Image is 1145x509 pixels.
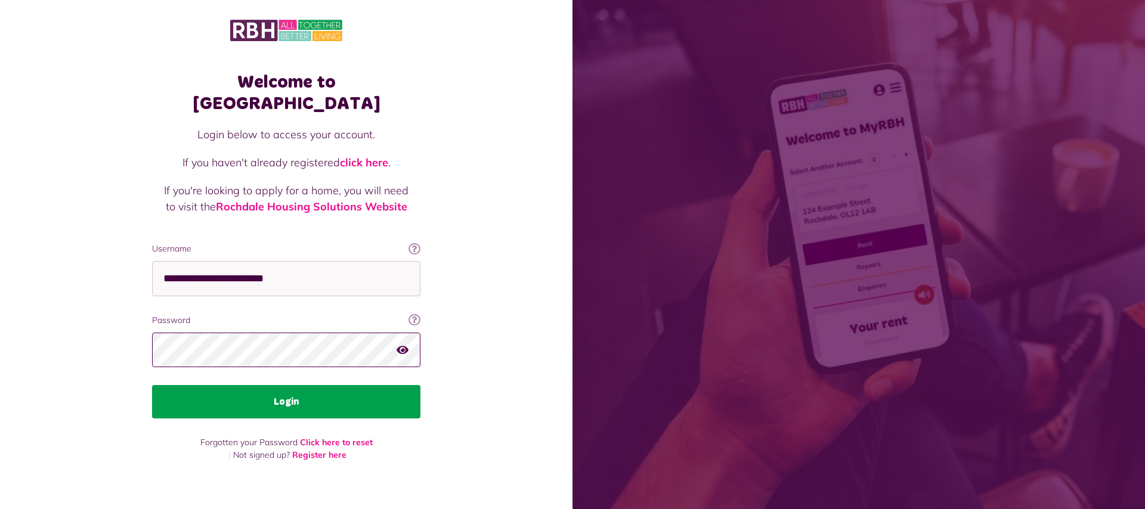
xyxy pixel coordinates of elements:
[164,182,409,215] p: If you're looking to apply for a home, you will need to visit the
[200,437,298,448] span: Forgotten your Password
[152,243,420,255] label: Username
[233,449,290,460] span: Not signed up?
[300,437,373,448] a: Click here to reset
[164,126,409,142] p: Login below to access your account.
[292,449,346,460] a: Register here
[340,156,388,169] a: click here
[164,154,409,170] p: If you haven't already registered .
[152,385,420,418] button: Login
[230,18,342,43] img: MyRBH
[152,72,420,114] h1: Welcome to [GEOGRAPHIC_DATA]
[216,200,407,213] a: Rochdale Housing Solutions Website
[152,314,420,327] label: Password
